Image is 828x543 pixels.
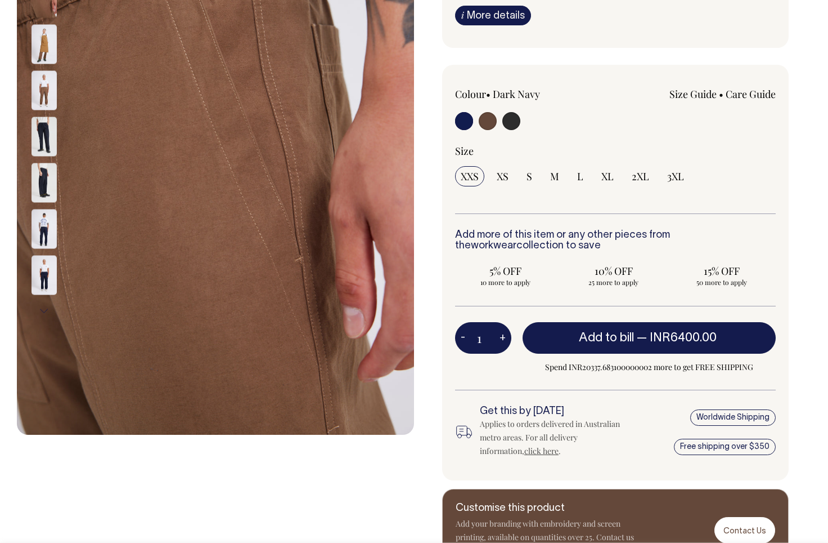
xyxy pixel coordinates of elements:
[31,24,57,64] img: chocolate
[677,264,767,278] span: 15% OFF
[601,170,614,183] span: XL
[563,261,664,290] input: 10% OFF 25 more to apply
[456,503,636,514] h6: Customise this product
[455,230,776,252] h6: Add more of this item or any other pieces from the collection to save
[455,87,583,101] div: Colour
[480,417,630,458] div: Applies to orders delivered in Australian metro areas. For all delivery information, .
[524,446,559,456] a: click here
[461,170,479,183] span: XXS
[677,278,767,287] span: 50 more to apply
[461,9,464,21] span: i
[461,264,551,278] span: 5% OFF
[671,261,772,290] input: 15% OFF 50 more to apply
[596,166,619,186] input: XL
[491,166,514,186] input: XS
[31,255,57,295] img: dark-navy
[493,87,540,101] label: Dark Navy
[637,332,719,344] span: —
[719,87,723,101] span: •
[31,70,57,110] img: chocolate
[526,170,532,183] span: S
[494,327,511,349] button: +
[521,166,538,186] input: S
[497,170,508,183] span: XS
[486,87,490,101] span: •
[461,278,551,287] span: 10 more to apply
[455,166,484,186] input: XXS
[31,163,57,202] img: dark-navy
[523,322,776,354] button: Add to bill —INR6400.00
[669,87,717,101] a: Size Guide
[726,87,776,101] a: Care Guide
[550,170,559,183] span: M
[455,6,531,25] a: iMore details
[31,209,57,248] img: dark-navy
[35,298,52,323] button: Next
[632,170,649,183] span: 2XL
[544,166,565,186] input: M
[31,117,57,156] img: dark-navy
[523,360,776,374] span: Spend INR20337.683100000002 more to get FREE SHIPPING
[569,264,659,278] span: 10% OFF
[579,332,634,344] span: Add to bill
[667,170,684,183] span: 3XL
[471,241,516,251] a: workwear
[626,166,655,186] input: 2XL
[455,327,471,349] button: -
[455,261,556,290] input: 5% OFF 10 more to apply
[455,144,776,158] div: Size
[480,406,630,417] h6: Get this by [DATE]
[571,166,589,186] input: L
[661,166,690,186] input: 3XL
[577,170,583,183] span: L
[650,332,717,344] span: INR6400.00
[569,278,659,287] span: 25 more to apply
